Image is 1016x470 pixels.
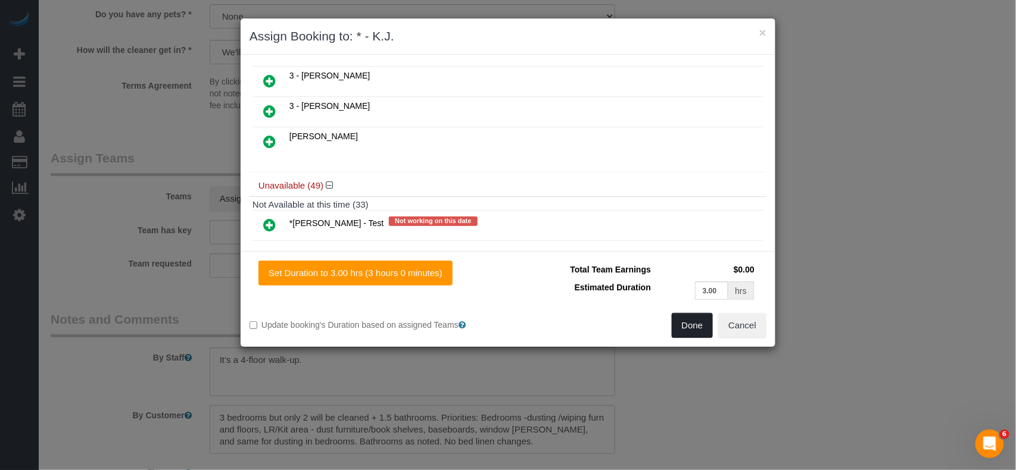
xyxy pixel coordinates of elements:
[258,181,758,191] h4: Unavailable (49)
[976,430,1004,458] iframe: Intercom live chat
[728,281,755,300] div: hrs
[250,27,766,45] h3: Assign Booking to: * - K.J.
[718,313,766,338] button: Cancel
[1000,430,1009,439] span: 6
[250,321,257,329] input: Update booking's Duration based on assigned Teams
[654,261,758,278] td: $0.00
[250,319,499,331] label: Update booking's Duration based on assigned Teams
[289,71,370,80] span: 3 - [PERSON_NAME]
[289,101,370,111] span: 3 - [PERSON_NAME]
[759,26,766,39] button: ×
[258,261,453,286] button: Set Duration to 3.00 hrs (3 hours 0 minutes)
[575,283,651,292] span: Estimated Duration
[253,200,763,210] h4: Not Available at this time (33)
[672,313,713,338] button: Done
[517,261,654,278] td: Total Team Earnings
[289,218,384,228] span: *[PERSON_NAME] - Test
[289,131,358,141] span: [PERSON_NAME]
[389,217,477,226] span: Not working on this date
